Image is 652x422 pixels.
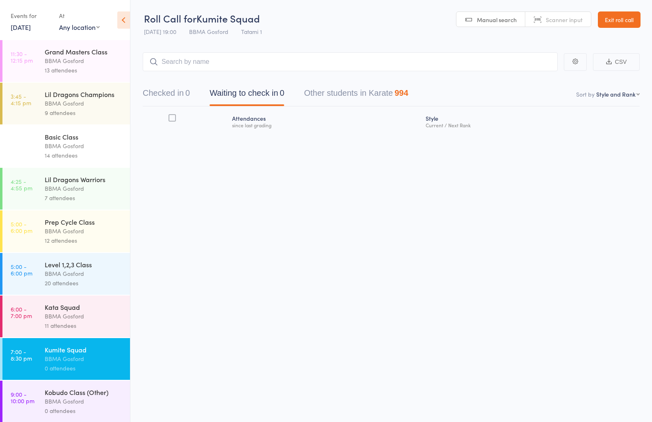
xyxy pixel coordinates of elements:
[232,122,419,128] div: since last grading
[45,345,123,354] div: Kumite Squad
[2,253,130,295] a: 5:00 -6:00 pmLevel 1,2,3 ClassBBMA Gosford20 attendees
[45,278,123,288] div: 20 attendees
[185,88,190,97] div: 0
[576,90,595,98] label: Sort by
[11,23,31,32] a: [DATE]
[2,296,130,337] a: 6:00 -7:00 pmKata SquadBBMA Gosford11 attendees
[11,9,51,23] div: Events for
[45,99,123,108] div: BBMA Gosford
[45,184,123,193] div: BBMA Gosford
[189,27,228,36] span: BBMA Gosford
[11,221,32,234] time: 5:00 - 6:00 pm
[45,193,123,203] div: 7 attendees
[229,110,422,132] div: Atten­dances
[45,260,123,269] div: Level 1,2,3 Class
[45,108,123,117] div: 9 attendees
[11,93,31,106] time: 3:45 - 4:15 pm
[546,16,583,24] span: Scanner input
[45,321,123,330] div: 11 attendees
[11,50,33,63] time: 11:30 - 12:15 pm
[45,65,123,75] div: 13 attendees
[143,52,558,71] input: Search by name
[2,83,130,124] a: 3:45 -4:15 pmLil Dragons ChampionsBBMA Gosford9 attendees
[477,16,517,24] span: Manual search
[11,263,32,276] time: 5:00 - 6:00 pm
[45,388,123,397] div: Kobudo Class (Other)
[45,175,123,184] div: Lil Dragons Warriors
[280,88,284,97] div: 0
[143,84,190,106] button: Checked in0
[210,84,284,106] button: Waiting to check in0
[2,125,130,167] a: 4:00 -4:45 pmBasic ClassBBMA Gosford14 attendees
[45,269,123,278] div: BBMA Gosford
[144,27,176,36] span: [DATE] 19:00
[45,132,123,141] div: Basic Class
[59,9,100,23] div: At
[45,397,123,406] div: BBMA Gosford
[144,11,196,25] span: Roll Call for
[11,348,32,361] time: 7:00 - 8:30 pm
[426,122,636,128] div: Current / Next Rank
[45,141,123,151] div: BBMA Gosford
[59,23,100,32] div: Any location
[598,11,641,28] a: Exit roll call
[2,40,130,82] a: 11:30 -12:15 pmGrand Masters ClassBBMA Gosford13 attendees
[45,363,123,373] div: 0 attendees
[304,84,408,106] button: Other students in Karate994
[45,151,123,160] div: 14 attendees
[45,217,123,226] div: Prep Cycle Class
[593,53,640,71] button: CSV
[45,56,123,65] div: BBMA Gosford
[394,88,408,97] div: 994
[11,306,32,319] time: 6:00 - 7:00 pm
[196,11,260,25] span: Kumite Squad
[2,210,130,252] a: 5:00 -6:00 pmPrep Cycle ClassBBMA Gosford12 attendees
[45,47,123,56] div: Grand Masters Class
[422,110,640,132] div: Style
[45,406,123,415] div: 0 attendees
[11,391,34,404] time: 9:00 - 10:00 pm
[596,90,636,98] div: Style and Rank
[241,27,262,36] span: Tatami 1
[11,178,32,191] time: 4:25 - 4:55 pm
[45,311,123,321] div: BBMA Gosford
[2,168,130,210] a: 4:25 -4:55 pmLil Dragons WarriorsBBMA Gosford7 attendees
[45,90,123,99] div: Lil Dragons Champions
[45,236,123,245] div: 12 attendees
[2,338,130,380] a: 7:00 -8:30 pmKumite SquadBBMA Gosford0 attendees
[45,226,123,236] div: BBMA Gosford
[11,135,32,149] time: 4:00 - 4:45 pm
[45,302,123,311] div: Kata Squad
[45,354,123,363] div: BBMA Gosford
